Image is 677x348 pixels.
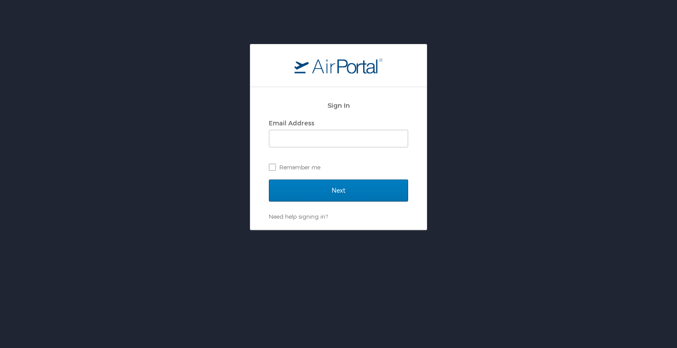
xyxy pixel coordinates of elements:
[269,161,408,174] label: Remember me
[269,179,408,201] input: Next
[269,119,314,127] label: Email Address
[269,213,328,220] a: Need help signing in?
[269,100,408,110] h2: Sign In
[294,58,383,73] img: logo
